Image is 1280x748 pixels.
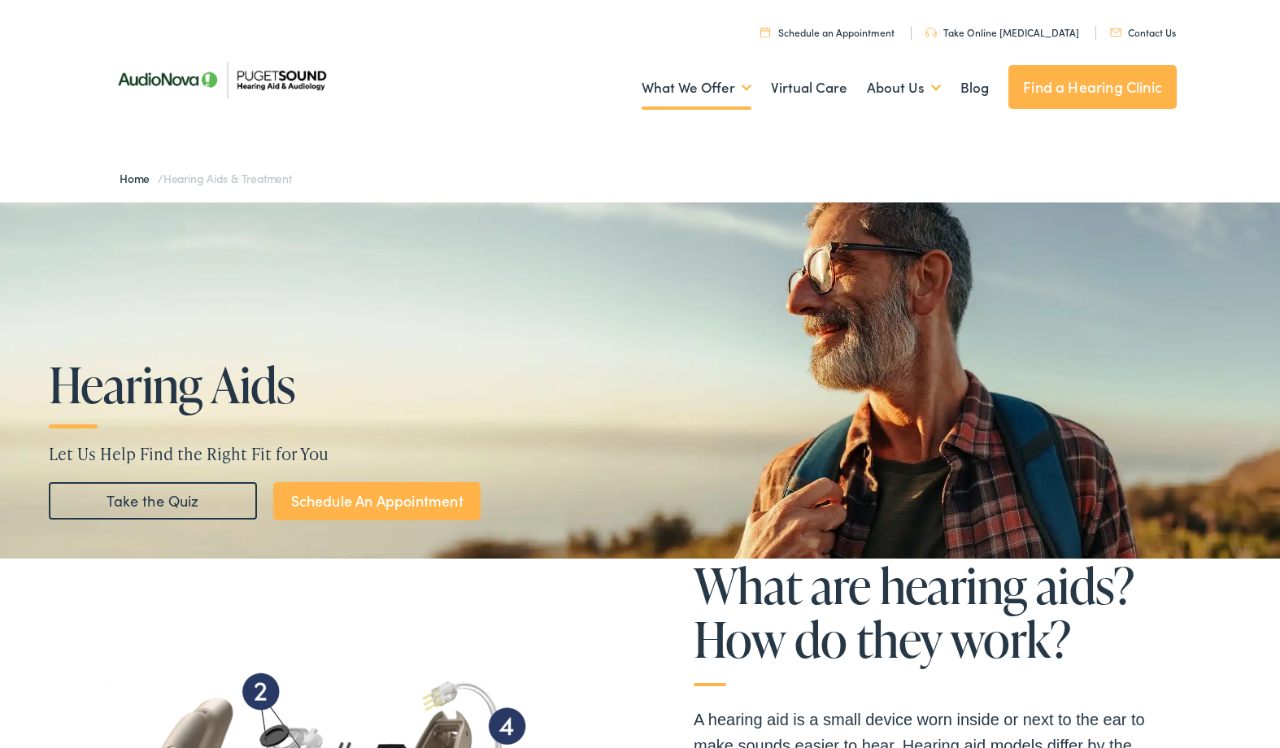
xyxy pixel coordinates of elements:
[49,358,543,411] h1: Hearing Aids
[925,28,937,37] img: utility icon
[925,25,1079,39] a: Take Online [MEDICAL_DATA]
[1110,28,1121,37] img: utility icon
[120,170,158,186] a: Home
[1110,25,1176,39] a: Contact Us
[273,482,481,520] a: Schedule An Appointment
[642,58,751,118] a: What We Offer
[760,27,770,37] img: utility icon
[49,482,257,520] a: Take the Quiz
[960,58,989,118] a: Blog
[49,441,1231,466] p: Let Us Help Find the Right Fit for You
[163,170,292,186] span: Hearing Aids & Treatment
[694,559,1177,686] h2: What are hearing aids? How do they work?
[760,25,895,39] a: Schedule an Appointment
[867,58,941,118] a: About Us
[120,170,292,186] span: /
[771,58,847,118] a: Virtual Care
[1008,65,1177,109] a: Find a Hearing Clinic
